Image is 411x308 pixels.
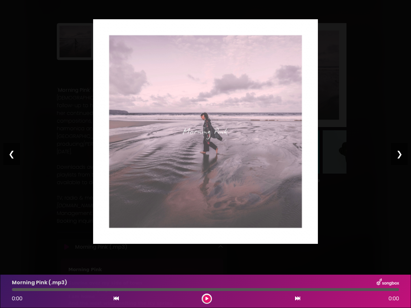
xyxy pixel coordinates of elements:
[389,295,399,303] span: 0:00
[93,19,318,244] img: iACy3duYSD6gJ3k5y7vF
[12,279,67,287] p: Morning Pink (.mp3)
[3,143,20,165] div: ❮
[377,278,399,287] img: songbox-logo-white.png
[12,295,22,302] span: 0:00
[391,143,408,165] div: ❯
